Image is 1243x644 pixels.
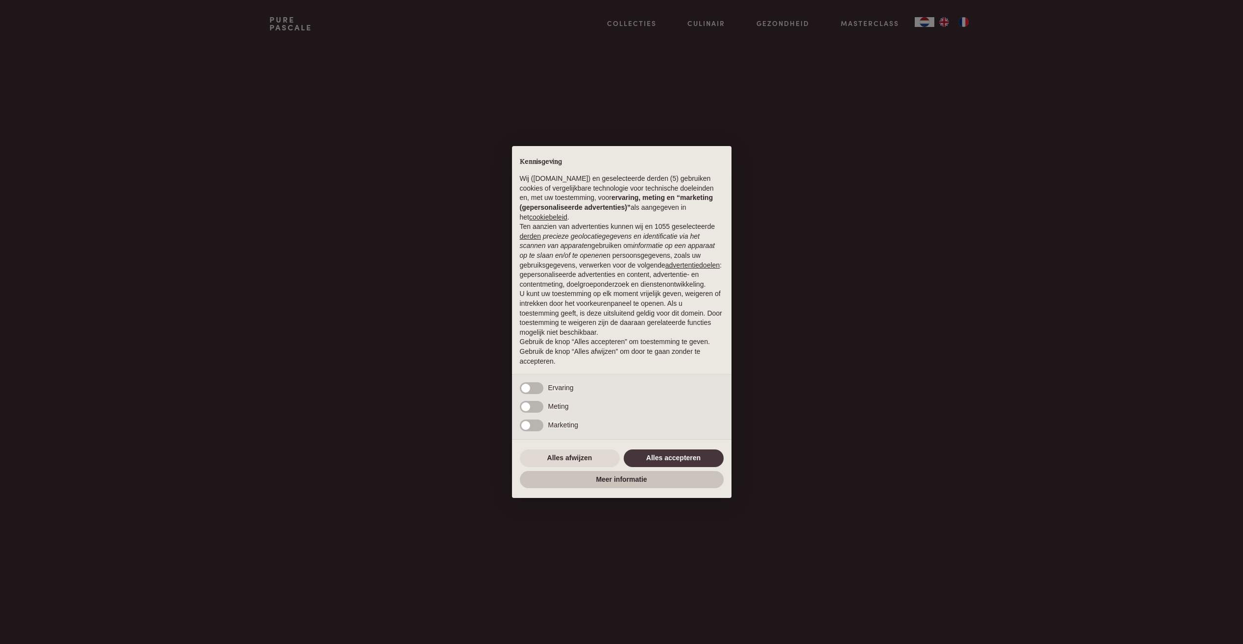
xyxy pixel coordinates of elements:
[520,232,541,242] button: derden
[520,337,724,366] p: Gebruik de knop “Alles accepteren” om toestemming te geven. Gebruik de knop “Alles afwijzen” om d...
[520,158,724,167] h2: Kennisgeving
[548,421,578,429] span: Marketing
[520,174,724,222] p: Wij ([DOMAIN_NAME]) en geselecteerde derden (5) gebruiken cookies of vergelijkbare technologie vo...
[520,449,620,467] button: Alles afwijzen
[520,222,724,289] p: Ten aanzien van advertenties kunnen wij en 1055 geselecteerde gebruiken om en persoonsgegevens, z...
[520,194,713,211] strong: ervaring, meting en “marketing (gepersonaliseerde advertenties)”
[624,449,724,467] button: Alles accepteren
[520,289,724,337] p: U kunt uw toestemming op elk moment vrijelijk geven, weigeren of intrekken door het voorkeurenpan...
[520,242,715,259] em: informatie op een apparaat op te slaan en/of te openen
[548,402,569,410] span: Meting
[529,213,567,221] a: cookiebeleid
[520,232,700,250] em: precieze geolocatiegegevens en identificatie via het scannen van apparaten
[548,384,574,392] span: Ervaring
[665,261,720,271] button: advertentiedoelen
[520,471,724,489] button: Meer informatie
